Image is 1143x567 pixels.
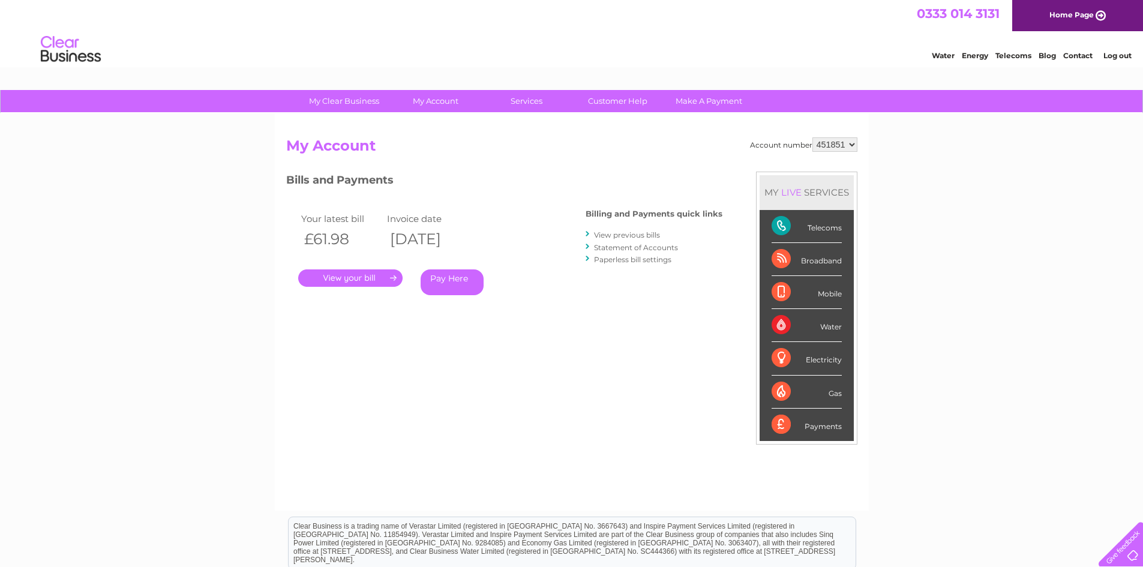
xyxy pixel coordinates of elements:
[384,227,470,251] th: [DATE]
[40,31,101,68] img: logo.png
[779,187,804,198] div: LIVE
[917,6,1000,21] a: 0333 014 3131
[772,309,842,342] div: Water
[1103,51,1132,60] a: Log out
[384,211,470,227] td: Invoice date
[772,376,842,409] div: Gas
[594,230,660,239] a: View previous bills
[995,51,1031,60] a: Telecoms
[286,172,722,193] h3: Bills and Payments
[568,90,667,112] a: Customer Help
[298,269,403,287] a: .
[962,51,988,60] a: Energy
[772,243,842,276] div: Broadband
[772,276,842,309] div: Mobile
[1063,51,1093,60] a: Contact
[477,90,576,112] a: Services
[386,90,485,112] a: My Account
[594,243,678,252] a: Statement of Accounts
[421,269,484,295] a: Pay Here
[772,342,842,375] div: Electricity
[594,255,671,264] a: Paperless bill settings
[289,7,856,58] div: Clear Business is a trading name of Verastar Limited (registered in [GEOGRAPHIC_DATA] No. 3667643...
[1039,51,1056,60] a: Blog
[772,210,842,243] div: Telecoms
[750,137,857,152] div: Account number
[298,211,385,227] td: Your latest bill
[772,409,842,441] div: Payments
[659,90,758,112] a: Make A Payment
[586,209,722,218] h4: Billing and Payments quick links
[298,227,385,251] th: £61.98
[286,137,857,160] h2: My Account
[760,175,854,209] div: MY SERVICES
[932,51,955,60] a: Water
[295,90,394,112] a: My Clear Business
